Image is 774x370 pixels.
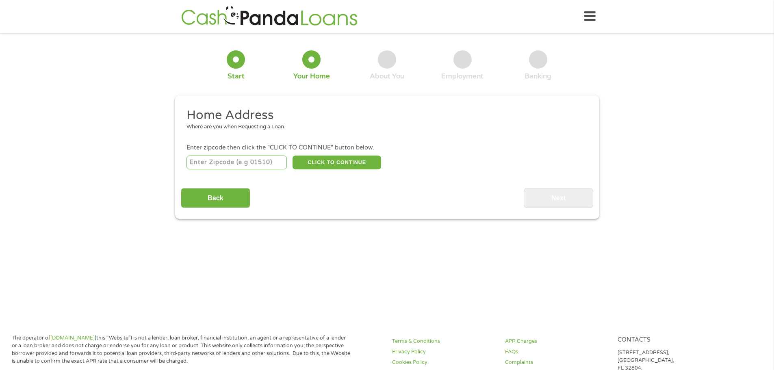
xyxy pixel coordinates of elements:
button: CLICK TO CONTINUE [293,156,381,169]
a: FAQs [505,348,608,356]
div: Your Home [293,72,330,81]
div: Where are you when Requesting a Loan. [186,123,581,131]
input: Enter Zipcode (e.g 01510) [186,156,287,169]
input: Next [524,188,593,208]
div: Start [228,72,245,81]
a: Cookies Policy [392,359,495,366]
div: Employment [441,72,483,81]
div: About You [370,72,404,81]
div: Banking [525,72,551,81]
h4: Contacts [618,336,721,344]
h2: Home Address [186,107,581,123]
a: Terms & Conditions [392,338,495,345]
a: Complaints [505,359,608,366]
a: APR Charges [505,338,608,345]
img: GetLoanNow Logo [179,5,360,28]
p: The operator of (this “Website”) is not a lender, loan broker, financial institution, an agent or... [12,334,351,365]
a: Privacy Policy [392,348,495,356]
div: Enter zipcode then click the "CLICK TO CONTINUE" button below. [186,143,587,152]
a: [DOMAIN_NAME] [50,335,95,341]
input: Back [181,188,250,208]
